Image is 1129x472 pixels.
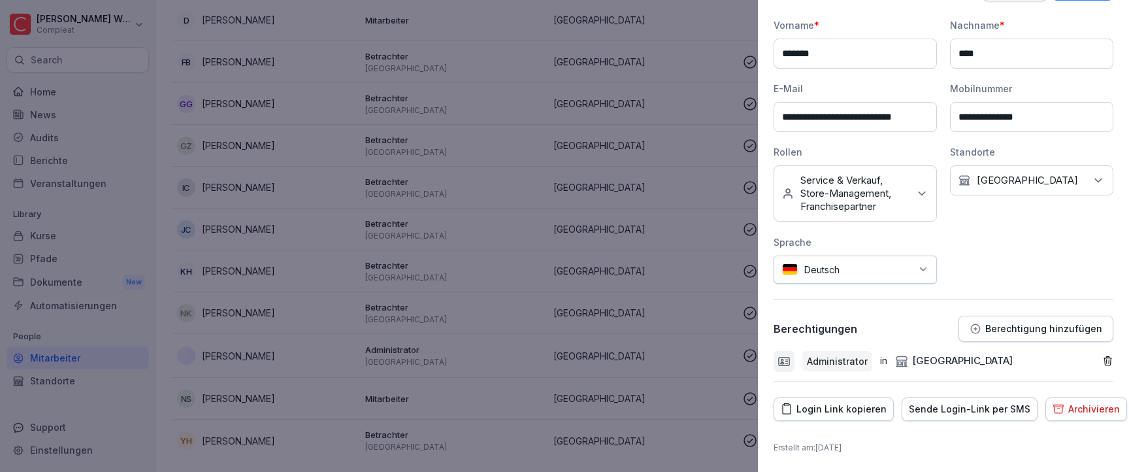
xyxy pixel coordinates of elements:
button: Berechtigung hinzufügen [958,316,1113,342]
div: Deutsch [774,256,937,284]
button: Archivieren [1045,397,1127,421]
div: Nachname [950,18,1113,32]
div: Login Link kopieren [781,402,887,416]
div: E-Mail [774,82,937,95]
div: Mobilnummer [950,82,1113,95]
div: Standorte [950,145,1113,159]
p: Administrator [807,354,868,368]
p: Berechtigung hinzufügen [985,324,1102,334]
p: Erstellt am : [DATE] [774,442,1113,454]
div: [GEOGRAPHIC_DATA] [895,354,1013,369]
p: in [880,354,887,369]
img: de.svg [782,263,798,276]
div: Archivieren [1053,402,1120,416]
p: Service & Verkauf, Store-Management, Franchisepartner [800,174,909,213]
button: Login Link kopieren [774,397,894,421]
div: Vorname [774,18,937,32]
button: Sende Login-Link per SMS [902,397,1038,421]
div: Sende Login-Link per SMS [909,402,1030,416]
p: Berechtigungen [774,322,857,335]
p: [GEOGRAPHIC_DATA] [977,174,1078,187]
div: Sprache [774,235,937,249]
div: Rollen [774,145,937,159]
